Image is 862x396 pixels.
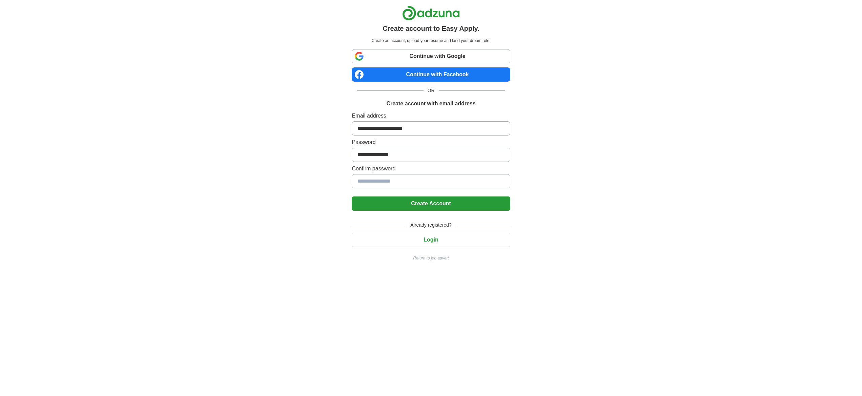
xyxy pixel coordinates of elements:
[402,5,460,21] img: Adzuna logo
[352,196,510,211] button: Create Account
[352,67,510,82] a: Continue with Facebook
[383,23,479,34] h1: Create account to Easy Apply.
[352,165,510,173] label: Confirm password
[386,100,475,108] h1: Create account with email address
[352,255,510,261] a: Return to job advert
[424,87,439,94] span: OR
[352,237,510,243] a: Login
[352,112,510,120] label: Email address
[352,49,510,63] a: Continue with Google
[352,138,510,146] label: Password
[406,222,455,229] span: Already registered?
[353,38,509,44] p: Create an account, upload your resume and land your dream role.
[352,233,510,247] button: Login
